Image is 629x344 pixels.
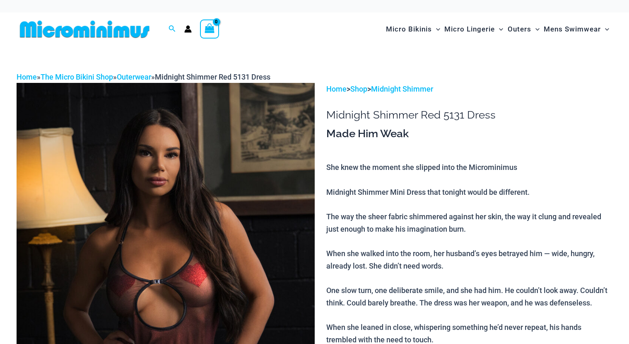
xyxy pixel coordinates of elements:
h1: Midnight Shimmer Red 5131 Dress [326,109,612,121]
a: Outerwear [117,73,151,81]
span: Midnight Shimmer Red 5131 Dress [155,73,270,81]
span: Mens Swimwear [544,19,601,40]
a: View Shopping Cart, empty [200,19,219,39]
a: Micro LingerieMenu ToggleMenu Toggle [442,17,505,42]
a: Micro BikinisMenu ToggleMenu Toggle [384,17,442,42]
h3: Made Him Weak [326,127,612,141]
a: Shop [350,85,367,93]
p: > > [326,83,612,95]
a: Midnight Shimmer [371,85,433,93]
span: Micro Lingerie [444,19,495,40]
span: Menu Toggle [531,19,540,40]
a: Home [326,85,347,93]
span: » » » [17,73,270,81]
span: Outers [508,19,531,40]
a: Search icon link [169,24,176,34]
a: OutersMenu ToggleMenu Toggle [506,17,542,42]
span: Menu Toggle [432,19,440,40]
span: Menu Toggle [495,19,503,40]
a: Home [17,73,37,81]
span: Micro Bikinis [386,19,432,40]
nav: Site Navigation [383,15,612,43]
a: Mens SwimwearMenu ToggleMenu Toggle [542,17,611,42]
img: MM SHOP LOGO FLAT [17,20,153,39]
span: Menu Toggle [601,19,609,40]
a: Account icon link [184,25,192,33]
a: The Micro Bikini Shop [41,73,113,81]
